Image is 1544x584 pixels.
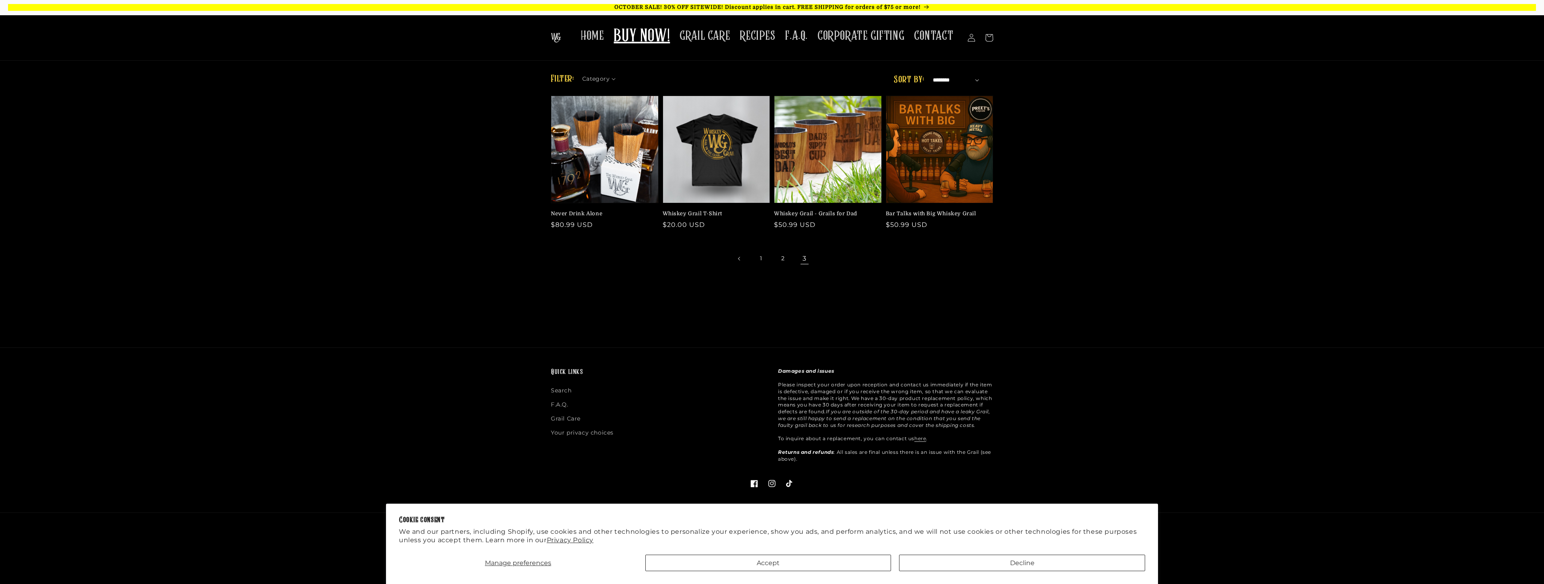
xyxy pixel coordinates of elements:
[796,250,813,267] span: Page 3
[551,368,766,377] h2: Quick links
[645,555,891,571] button: Accept
[909,23,958,49] a: CONTACT
[785,28,808,44] span: F.A.Q.
[899,555,1145,571] button: Decline
[680,28,730,44] span: GRAIL CARE
[731,250,748,267] a: Previous page
[778,449,834,455] strong: Returns and refunds
[774,250,792,267] a: Page 2
[813,23,909,49] a: CORPORATE GIFTING
[551,386,572,398] a: Search
[8,4,1536,11] p: OCTOBER SALE! 30% OFF SITEWIDE! Discount applies in cart. FREE SHIPPING for orders of $75 or more!
[551,33,561,43] img: The Whiskey Grail
[547,536,593,544] a: Privacy Policy
[551,210,654,217] a: Never Drink Alone
[886,210,989,217] a: Bar Talks with Big Whiskey Grail
[614,26,670,48] span: BUY NOW!
[399,555,637,571] button: Manage preferences
[551,72,574,86] h2: Filter:
[780,23,813,49] a: F.A.Q.
[735,23,780,49] a: RECIPES
[914,435,926,441] a: here
[582,73,621,81] summary: Category
[582,75,610,83] span: Category
[774,210,877,217] a: Whiskey Grail - Grails for Dad
[778,368,993,462] p: Please inspect your order upon reception and contact us immediately if the item is defective, dam...
[581,28,604,44] span: HOME
[399,528,1145,545] p: We and our partners, including Shopify, use cookies and other technologies to personalize your ex...
[894,75,924,85] label: Sort by:
[399,517,1145,524] h2: Cookie consent
[551,412,581,426] a: Grail Care
[740,28,775,44] span: RECIPES
[663,210,766,217] a: Whiskey Grail T-Shirt
[576,23,609,49] a: HOME
[778,368,834,374] strong: Damages and issues
[752,250,770,267] a: Page 1
[551,250,993,267] nav: Pagination
[778,408,990,428] em: If you are outside of the 30-day period and have a leaky Grail, we are still happy to send a repl...
[551,398,569,412] a: F.A.Q.
[609,21,675,53] a: BUY NOW!
[914,28,953,44] span: CONTACT
[675,23,735,49] a: GRAIL CARE
[817,28,904,44] span: CORPORATE GIFTING
[485,559,551,567] span: Manage preferences
[551,426,614,440] a: Your privacy choices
